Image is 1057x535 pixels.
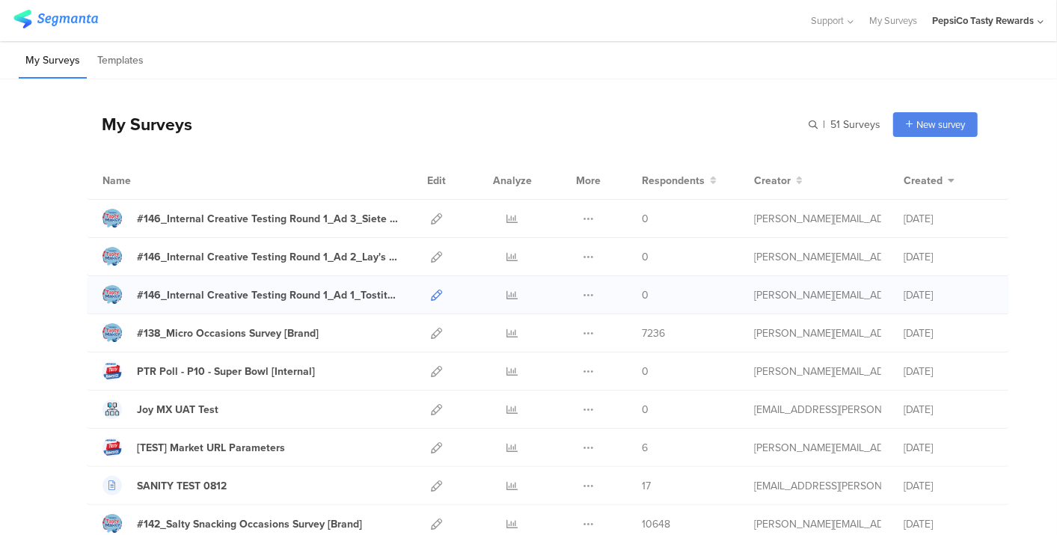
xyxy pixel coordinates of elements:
span: 0 [642,211,649,227]
span: 6 [642,440,648,456]
div: More [572,162,604,199]
div: [DATE] [904,402,993,418]
div: My Surveys [87,111,192,137]
div: [DATE] [904,249,993,265]
span: 0 [642,249,649,265]
div: megan.lynch@pepsico.com [754,211,881,227]
span: | [821,117,827,132]
div: PTR Poll - P10 - Super Bowl [Internal] [137,364,315,379]
span: 0 [642,364,649,379]
li: Templates [91,43,150,79]
div: #146_Internal Creative Testing Round 1_Ad 2_Lay's [Internal] [137,249,398,265]
div: Analyze [490,162,535,199]
button: Created [904,173,955,189]
div: andreza.godoy.contractor@pepsico.com [754,402,881,418]
a: #146_Internal Creative Testing Round 1_Ad 1_Tostitos [Internal] [102,285,398,305]
span: 0 [642,402,649,418]
span: 51 Surveys [830,117,880,132]
a: #138_Micro Occasions Survey [Brand] [102,323,319,343]
div: PepsiCo Tasty Rewards [932,13,1034,28]
div: megan.lynch@pepsico.com [754,249,881,265]
div: [DATE] [904,325,993,341]
span: 0 [642,287,649,303]
a: #142_Salty Snacking Occasions Survey [Brand] [102,514,362,534]
div: andreza.godoy.contractor@pepsico.com [754,478,881,494]
a: [TEST] Market URL Parameters [102,438,285,457]
span: 7236 [642,325,665,341]
div: [DATE] [904,364,993,379]
div: megan.lynch@pepsico.com [754,440,881,456]
button: Creator [754,173,803,189]
div: [DATE] [904,516,993,532]
div: megan.lynch@pepsico.com [754,364,881,379]
div: Edit [420,162,453,199]
button: Respondents [642,173,717,189]
div: megan.lynch@pepsico.com [754,287,881,303]
div: Name [102,173,192,189]
div: Joy MX UAT Test [137,402,218,418]
div: megan.lynch@pepsico.com [754,325,881,341]
div: #146_Internal Creative Testing Round 1_Ad 1_Tostitos [Internal] [137,287,398,303]
div: [DATE] [904,440,993,456]
div: [DATE] [904,211,993,227]
div: #146_Internal Creative Testing Round 1_Ad 3_Siete [Internal] [137,211,398,227]
span: 10648 [642,516,670,532]
div: #138_Micro Occasions Survey [Brand] [137,325,319,341]
span: Respondents [642,173,705,189]
div: [TEST] Market URL Parameters [137,440,285,456]
span: Creator [754,173,791,189]
div: megan.lynch@pepsico.com [754,516,881,532]
span: Created [904,173,943,189]
a: Joy MX UAT Test [102,400,218,419]
div: [DATE] [904,478,993,494]
span: Support [812,13,845,28]
img: segmanta logo [13,10,98,28]
a: #146_Internal Creative Testing Round 1_Ad 2_Lay's [Internal] [102,247,398,266]
span: 17 [642,478,651,494]
div: SANITY TEST 0812 [137,478,227,494]
div: #142_Salty Snacking Occasions Survey [Brand] [137,516,362,532]
a: PTR Poll - P10 - Super Bowl [Internal] [102,361,315,381]
li: My Surveys [19,43,87,79]
a: #146_Internal Creative Testing Round 1_Ad 3_Siete [Internal] [102,209,398,228]
a: SANITY TEST 0812 [102,476,227,495]
div: [DATE] [904,287,993,303]
span: New survey [916,117,965,132]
